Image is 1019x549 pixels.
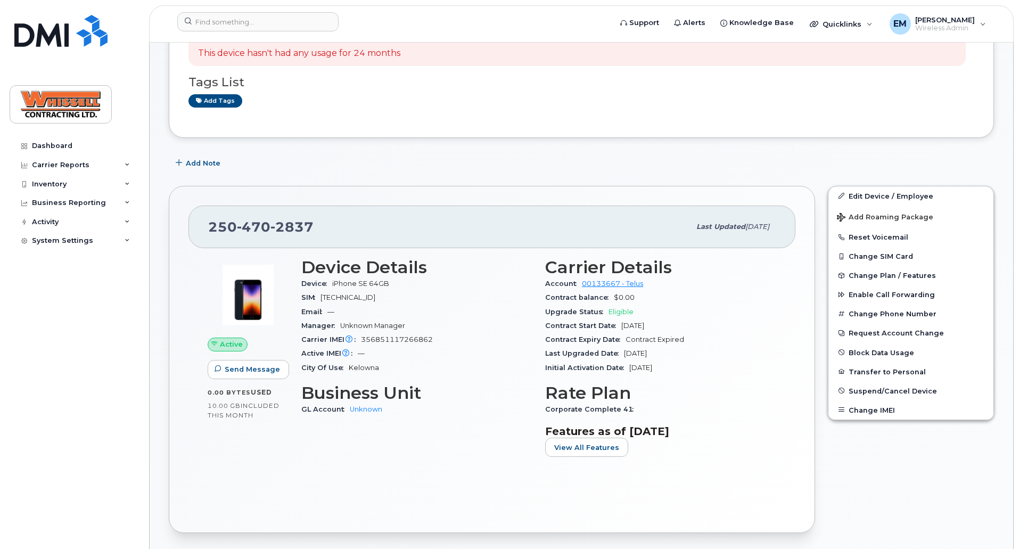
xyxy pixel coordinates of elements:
span: Knowledge Base [729,18,794,28]
span: Contract Expired [626,335,684,343]
button: Enable Call Forwarding [828,285,993,304]
h3: Features as of [DATE] [545,425,776,438]
span: used [251,388,272,396]
span: 470 [237,219,270,235]
span: [PERSON_NAME] [915,15,975,24]
span: Add Note [186,158,220,168]
h3: Business Unit [301,383,532,403]
button: View All Features [545,438,628,457]
span: Initial Activation Date [545,364,629,372]
p: This device hasn't had any usage for 24 months [198,47,400,60]
h3: Tags List [188,76,974,89]
h3: Rate Plan [545,383,776,403]
span: Email [301,308,327,316]
span: 250 [208,219,314,235]
button: Change SIM Card [828,247,993,266]
span: Alerts [683,18,705,28]
span: Enable Call Forwarding [849,291,935,299]
span: [DATE] [745,223,769,231]
a: Alerts [667,12,713,34]
span: [TECHNICAL_ID] [321,293,375,301]
span: 10.00 GB [208,402,241,409]
span: iPhone SE 64GB [332,280,389,288]
span: included this month [208,401,280,419]
button: Change IMEI [828,400,993,420]
span: Contract Expiry Date [545,335,626,343]
span: Send Message [225,364,280,374]
input: Find something... [177,12,339,31]
div: Quicklinks [802,13,880,35]
span: GL Account [301,405,350,413]
a: Knowledge Base [713,12,801,34]
span: Eligible [609,308,634,316]
span: EM [893,18,907,30]
span: SIM [301,293,321,301]
span: Upgrade Status [545,308,609,316]
span: Last Upgraded Date [545,349,624,357]
img: image20231002-4137094-1los5qq.jpeg [216,263,280,327]
a: 00133667 - Telus [582,280,643,288]
span: Active [220,339,243,349]
span: Add Roaming Package [837,213,933,223]
button: Change Phone Number [828,304,993,323]
span: Manager [301,322,340,330]
a: Edit Device / Employee [828,186,993,206]
span: — [358,349,365,357]
button: Request Account Change [828,323,993,342]
span: 356851117266862 [361,335,433,343]
span: Corporate Complete 41 [545,405,639,413]
span: View All Features [554,443,619,453]
button: Change Plan / Features [828,266,993,285]
span: Wireless Admin [915,24,975,32]
button: Add Roaming Package [828,206,993,227]
span: Contract balance [545,293,614,301]
span: City Of Use [301,364,349,372]
span: Kelowna [349,364,379,372]
span: 2837 [270,219,314,235]
span: [DATE] [624,349,647,357]
span: [DATE] [621,322,644,330]
h3: Carrier Details [545,258,776,277]
span: [DATE] [629,364,652,372]
a: Add tags [188,94,242,108]
span: Active IMEI [301,349,358,357]
a: Unknown [350,405,382,413]
span: Contract Start Date [545,322,621,330]
button: Block Data Usage [828,343,993,362]
span: $0.00 [614,293,635,301]
button: Suspend/Cancel Device [828,381,993,400]
button: Transfer to Personal [828,362,993,381]
span: 0.00 Bytes [208,389,251,396]
button: Add Note [169,154,229,173]
span: Unknown Manager [340,322,405,330]
span: Suspend/Cancel Device [849,387,937,395]
span: Carrier IMEI [301,335,361,343]
div: Enrique Melo [882,13,993,35]
button: Send Message [208,360,289,379]
a: Support [613,12,667,34]
span: — [327,308,334,316]
span: Account [545,280,582,288]
span: Device [301,280,332,288]
span: Last updated [696,223,745,231]
h3: Device Details [301,258,532,277]
button: Reset Voicemail [828,227,993,247]
span: Support [629,18,659,28]
span: Quicklinks [823,20,861,28]
span: Change Plan / Features [849,272,936,280]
